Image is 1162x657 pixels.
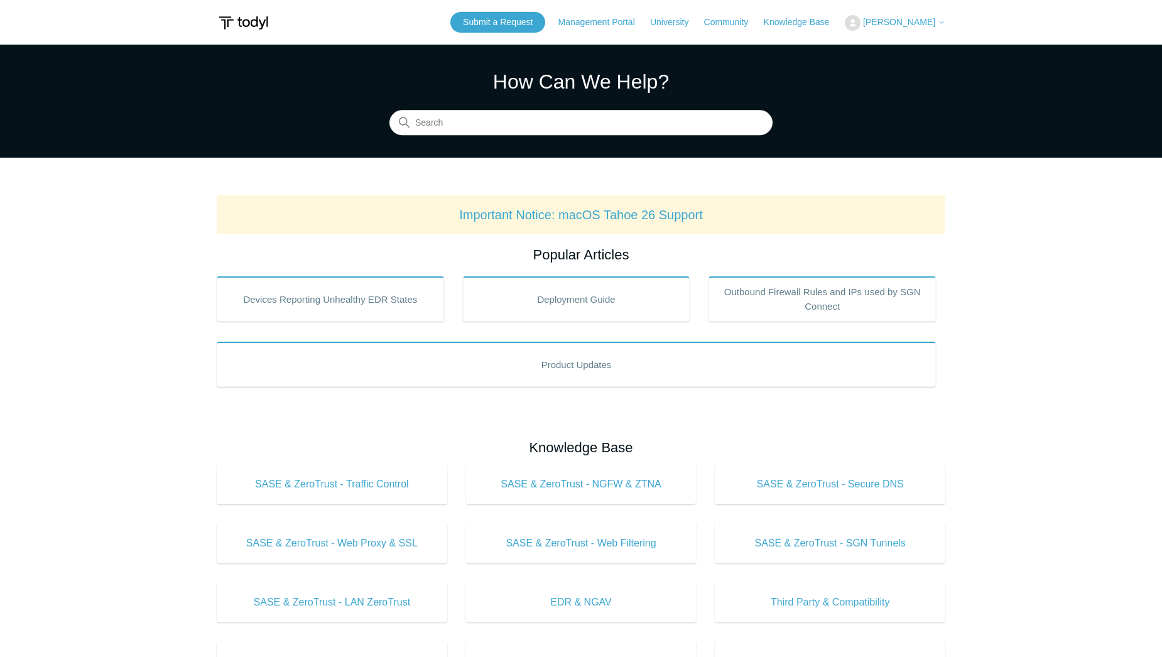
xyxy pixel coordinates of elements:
[450,12,545,33] a: Submit a Request
[734,477,926,492] span: SASE & ZeroTrust - Secure DNS
[764,16,842,29] a: Knowledge Base
[217,11,270,35] img: Todyl Support Center Help Center home page
[236,477,428,492] span: SASE & ZeroTrust - Traffic Control
[466,464,697,504] a: SASE & ZeroTrust - NGFW & ZTNA
[466,582,697,622] a: EDR & NGAV
[217,464,447,504] a: SASE & ZeroTrust - Traffic Control
[485,595,678,610] span: EDR & NGAV
[863,17,935,27] span: [PERSON_NAME]
[734,595,926,610] span: Third Party & Compatibility
[217,437,945,458] h2: Knowledge Base
[734,536,926,551] span: SASE & ZeroTrust - SGN Tunnels
[709,276,936,322] a: Outbound Firewall Rules and IPs used by SGN Connect
[389,67,773,97] h1: How Can We Help?
[704,16,761,29] a: Community
[558,16,648,29] a: Management Portal
[715,464,945,504] a: SASE & ZeroTrust - Secure DNS
[217,523,447,563] a: SASE & ZeroTrust - Web Proxy & SSL
[845,15,945,31] button: [PERSON_NAME]
[466,523,697,563] a: SASE & ZeroTrust - Web Filtering
[217,244,945,265] h2: Popular Articles
[236,536,428,551] span: SASE & ZeroTrust - Web Proxy & SSL
[650,16,701,29] a: University
[463,276,690,322] a: Deployment Guide
[389,111,773,136] input: Search
[236,595,428,610] span: SASE & ZeroTrust - LAN ZeroTrust
[217,342,936,387] a: Product Updates
[485,477,678,492] span: SASE & ZeroTrust - NGFW & ZTNA
[217,582,447,622] a: SASE & ZeroTrust - LAN ZeroTrust
[485,536,678,551] span: SASE & ZeroTrust - Web Filtering
[715,523,945,563] a: SASE & ZeroTrust - SGN Tunnels
[459,208,703,222] a: Important Notice: macOS Tahoe 26 Support
[715,582,945,622] a: Third Party & Compatibility
[217,276,444,322] a: Devices Reporting Unhealthy EDR States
